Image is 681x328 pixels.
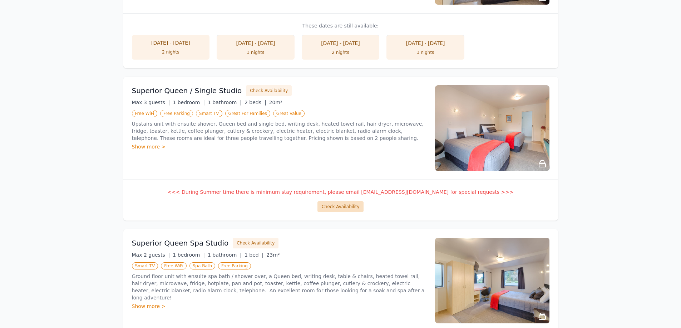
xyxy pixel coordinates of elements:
[266,252,280,258] span: 23m²
[309,40,372,47] div: [DATE] - [DATE]
[218,262,251,269] span: Free Parking
[208,100,242,105] span: 1 bathroom |
[132,120,426,142] p: Upstairs unit with ensuite shower, Queen bed and single bed, writing desk, heated towel rail, hai...
[309,50,372,55] div: 2 nights
[245,100,266,105] span: 2 beds |
[224,40,287,47] div: [DATE] - [DATE]
[132,86,242,96] h3: Superior Queen / Single Studio
[161,262,187,269] span: Free WiFi
[196,110,222,117] span: Smart TV
[132,100,170,105] span: Max 3 guests |
[225,110,270,117] span: Great For Families
[394,50,457,55] div: 3 nights
[208,252,242,258] span: 1 bathroom |
[394,40,457,47] div: [DATE] - [DATE]
[132,252,170,258] span: Max 2 guests |
[132,110,158,117] span: Free WiFi
[273,110,305,117] span: Great Value
[233,238,278,248] button: Check Availability
[139,39,203,46] div: [DATE] - [DATE]
[189,262,215,269] span: Spa Bath
[132,303,426,310] div: Show more >
[139,49,203,55] div: 2 nights
[160,110,193,117] span: Free Parking
[317,201,363,212] button: Check Availability
[224,50,287,55] div: 3 nights
[132,273,426,301] p: Ground floor unit with ensuite spa bath / shower over, a Queen bed, writing desk, table & chairs,...
[173,252,205,258] span: 1 bedroom |
[132,22,549,29] p: These dates are still available:
[132,262,158,269] span: Smart TV
[245,252,263,258] span: 1 bed |
[246,85,292,96] button: Check Availability
[132,238,229,248] h3: Superior Queen Spa Studio
[132,143,426,150] div: Show more >
[132,188,549,196] p: <<< During Summer time there is minimum stay requirement, please email [EMAIL_ADDRESS][DOMAIN_NAM...
[269,100,282,105] span: 20m²
[173,100,205,105] span: 1 bedroom |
